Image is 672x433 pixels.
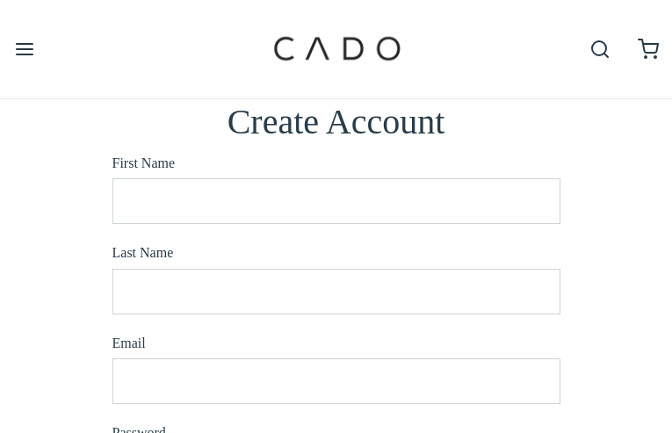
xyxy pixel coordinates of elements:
img: cadogifting [269,13,403,85]
label: Last Name [112,242,174,264]
label: Email [112,332,146,355]
h2: Create Account [112,99,560,145]
button: Open search bar [575,25,624,73]
label: First Name [112,152,176,175]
